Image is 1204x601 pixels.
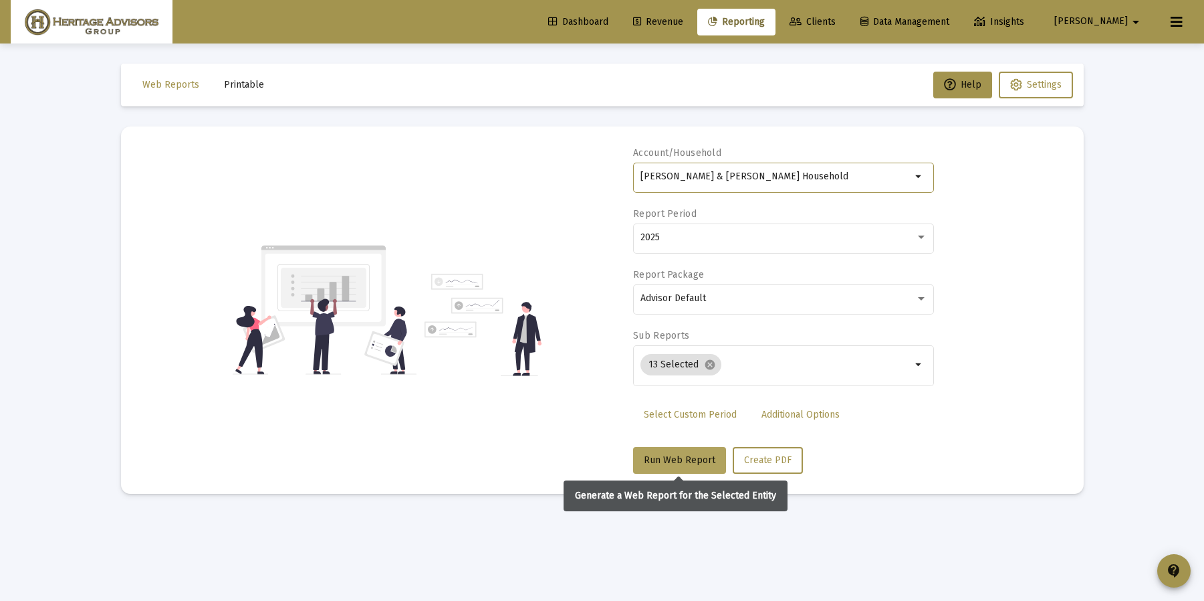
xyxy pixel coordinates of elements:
a: Reporting [697,9,775,35]
mat-icon: arrow_drop_down [911,169,927,185]
span: Create PDF [744,454,792,466]
a: Revenue [622,9,694,35]
label: Report Period [633,208,697,220]
img: reporting [233,244,416,376]
input: Search or select an account or household [640,171,911,182]
label: Account/Household [633,147,721,159]
span: Help [944,79,981,90]
button: Printable [213,72,275,98]
span: Data Management [860,16,949,27]
span: Revenue [633,16,683,27]
label: Report Package [633,269,704,280]
span: Reporting [708,16,765,27]
button: Create PDF [733,447,803,474]
span: 2025 [640,232,660,243]
span: Settings [1027,79,1062,90]
mat-chip-list: Selection [640,351,911,378]
span: Dashboard [548,16,608,27]
a: Insights [963,9,1035,35]
button: Help [933,72,992,98]
a: Dashboard [537,9,619,35]
span: Additional Options [761,409,840,420]
mat-icon: contact_support [1166,563,1182,579]
span: Advisor Default [640,292,706,304]
button: Settings [999,72,1073,98]
span: Select Custom Period [644,409,737,420]
img: Dashboard [21,9,162,35]
span: Web Reports [142,79,199,90]
mat-icon: arrow_drop_down [911,357,927,373]
img: reporting-alt [425,274,541,376]
button: [PERSON_NAME] [1038,8,1160,35]
mat-icon: cancel [704,359,716,371]
button: Run Web Report [633,447,726,474]
span: Printable [224,79,264,90]
span: [PERSON_NAME] [1054,16,1128,27]
a: Data Management [850,9,960,35]
span: Insights [974,16,1024,27]
mat-chip: 13 Selected [640,354,721,375]
mat-icon: arrow_drop_down [1128,9,1144,35]
span: Run Web Report [644,454,715,466]
a: Clients [779,9,846,35]
span: Clients [790,16,836,27]
button: Web Reports [132,72,210,98]
label: Sub Reports [633,330,689,341]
